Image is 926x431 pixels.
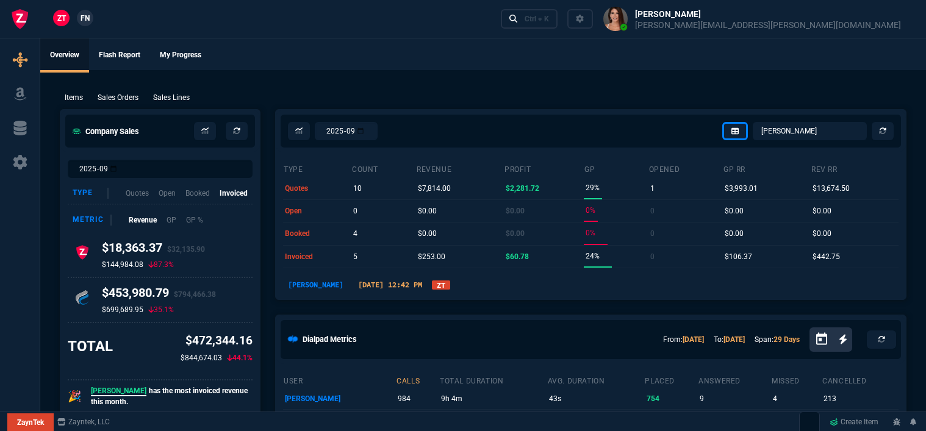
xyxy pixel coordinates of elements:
div: Type [73,188,109,199]
th: avg. duration [547,371,645,388]
h3: TOTAL [68,337,113,355]
p: [DATE] 12:42 PM [353,279,427,290]
a: ZT [432,280,450,290]
th: count [351,160,416,177]
th: user [283,371,396,388]
p: $0.00 [725,202,744,219]
p: $0.00 [813,202,831,219]
p: 9h 4m [441,390,545,407]
p: 29% [586,179,600,196]
span: $794,466.38 [174,290,216,299]
p: Quotes [126,188,149,199]
th: total duration [439,371,547,388]
th: opened [648,160,723,177]
p: 213 [824,390,896,407]
p: 0 [353,202,357,219]
td: booked [283,223,351,245]
p: Sales Orders [98,92,138,103]
span: ZT [57,13,66,24]
p: From: [663,334,704,345]
p: 984 [398,390,437,407]
p: 🎉 [68,388,81,405]
p: Revenue [129,215,157,226]
h4: $18,363.37 [102,240,205,260]
a: Create Item [825,413,883,431]
p: $3,993.01 [725,180,758,197]
span: [PERSON_NAME] [91,386,146,396]
p: $0.00 [725,225,744,242]
th: Rev RR [811,160,899,177]
td: quotes [283,177,351,199]
p: $60.78 [506,248,529,265]
p: 10 [353,180,362,197]
p: GP % [186,215,203,226]
p: 9 [700,390,769,407]
p: Booked [185,188,210,199]
p: has the most invoiced revenue this month. [91,385,253,407]
th: GP RR [723,160,811,177]
div: Metric [73,215,112,226]
th: cancelled [822,371,899,388]
button: Open calendar [814,330,839,348]
th: Profit [504,160,584,177]
p: Invoiced [220,188,248,199]
span: FN [81,13,90,24]
div: Ctrl + K [525,14,549,24]
a: My Progress [150,38,211,73]
p: 0% [586,224,595,241]
p: Sales Lines [153,92,190,103]
p: 4 [773,390,820,407]
p: 0 [650,202,655,219]
th: placed [644,371,698,388]
p: $0.00 [813,225,831,242]
p: 0 [650,248,655,265]
p: 35.1% [148,305,174,315]
p: 24% [586,248,600,265]
p: $472,344.16 [181,332,253,350]
p: 5 [353,248,357,265]
p: $844,674.03 [181,352,222,363]
p: 4 [353,225,357,242]
a: Overview [40,38,89,73]
p: Span: [755,334,800,345]
p: $106.37 [725,248,752,265]
p: 44.1% [227,352,253,363]
a: msbcCompanyName [54,416,113,427]
td: open [283,199,351,222]
p: 0% [586,202,595,219]
p: [PERSON_NAME] [283,279,348,290]
a: [DATE] [683,335,704,344]
p: $0.00 [418,225,437,242]
p: [PERSON_NAME] [285,390,394,407]
h5: Company Sales [73,126,139,137]
th: revenue [416,160,504,177]
p: $0.00 [506,202,525,219]
p: $0.00 [506,225,525,242]
p: $7,814.00 [418,180,451,197]
p: $699,689.95 [102,305,143,315]
p: Items [65,92,83,103]
td: invoiced [283,245,351,268]
p: $2,281.72 [506,180,539,197]
th: calls [396,371,439,388]
p: $13,674.50 [813,180,850,197]
th: type [283,160,351,177]
span: $32,135.90 [167,245,205,254]
p: 87.3% [148,260,174,269]
p: To: [714,334,745,345]
th: GP [584,160,648,177]
a: [DATE] [723,335,745,344]
a: Flash Report [89,38,150,73]
p: $0.00 [418,202,437,219]
p: 0 [650,225,655,242]
a: 29 Days [773,335,800,344]
p: $442.75 [813,248,840,265]
p: 754 [647,390,696,407]
p: Open [159,188,176,199]
p: $144,984.08 [102,260,143,269]
p: 1 [650,180,655,197]
p: 43s [549,390,642,407]
th: missed [771,371,822,388]
p: $253.00 [418,248,445,265]
p: GP [167,215,176,226]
